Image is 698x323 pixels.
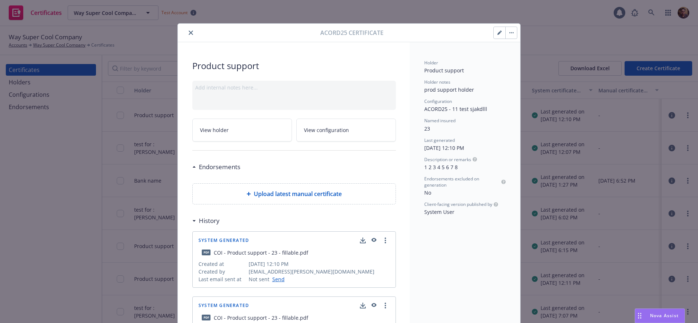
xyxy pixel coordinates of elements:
span: [DATE] 12:10 PM [249,260,390,268]
span: Last email sent at [198,275,246,283]
span: No [424,189,431,196]
span: Add internal notes here... [195,84,258,91]
h3: History [199,216,220,226]
span: Product support [424,67,464,74]
span: System Generated [198,238,249,243]
div: Drag to move [635,309,644,323]
div: COI - Product support - 23 - fillable.pdf [214,249,308,256]
span: Last generated [424,137,455,143]
span: ACORD25 - 11 test sjakdlll [424,105,487,112]
div: History [192,216,220,226]
span: 23 [424,125,430,132]
span: Configuration [424,98,452,104]
span: Product support [192,60,396,72]
div: Upload latest manual certificate [192,183,396,204]
span: 1 2 3 4 5 6 7 8 [424,164,458,171]
button: close [186,28,195,37]
span: Description or remarks [424,156,471,163]
div: Endorsements [192,162,240,172]
button: Nova Assist [635,308,685,323]
span: Created at [198,260,246,268]
span: pdf [202,250,210,255]
a: Send [269,275,285,283]
span: Upload latest manual certificate [254,190,342,198]
span: View configuration [304,126,349,134]
h3: Endorsements [199,162,240,172]
a: more [381,236,390,245]
span: [EMAIL_ADDRESS][PERSON_NAME][DOMAIN_NAME] [249,268,390,275]
span: [DATE] 12:10 PM [424,144,464,151]
span: prod support holder [424,86,474,93]
a: View holder [192,119,292,141]
span: Not sent [249,275,269,283]
span: Acord25 Certificate [320,28,384,37]
span: Named insured [424,117,456,124]
span: System User [424,208,454,215]
div: COI - Product support - 23 - fillable.pdf [214,314,308,322]
span: View holder [200,126,229,134]
a: more [381,301,390,310]
span: Client-facing version published by [424,201,492,207]
a: View configuration [296,119,396,141]
span: Created by [198,268,246,275]
span: Holder notes [424,79,450,85]
span: Nova Assist [650,312,679,319]
span: Holder [424,60,438,66]
span: pdf [202,315,210,320]
span: System Generated [198,303,249,308]
span: Endorsements excluded on generation [424,176,500,188]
